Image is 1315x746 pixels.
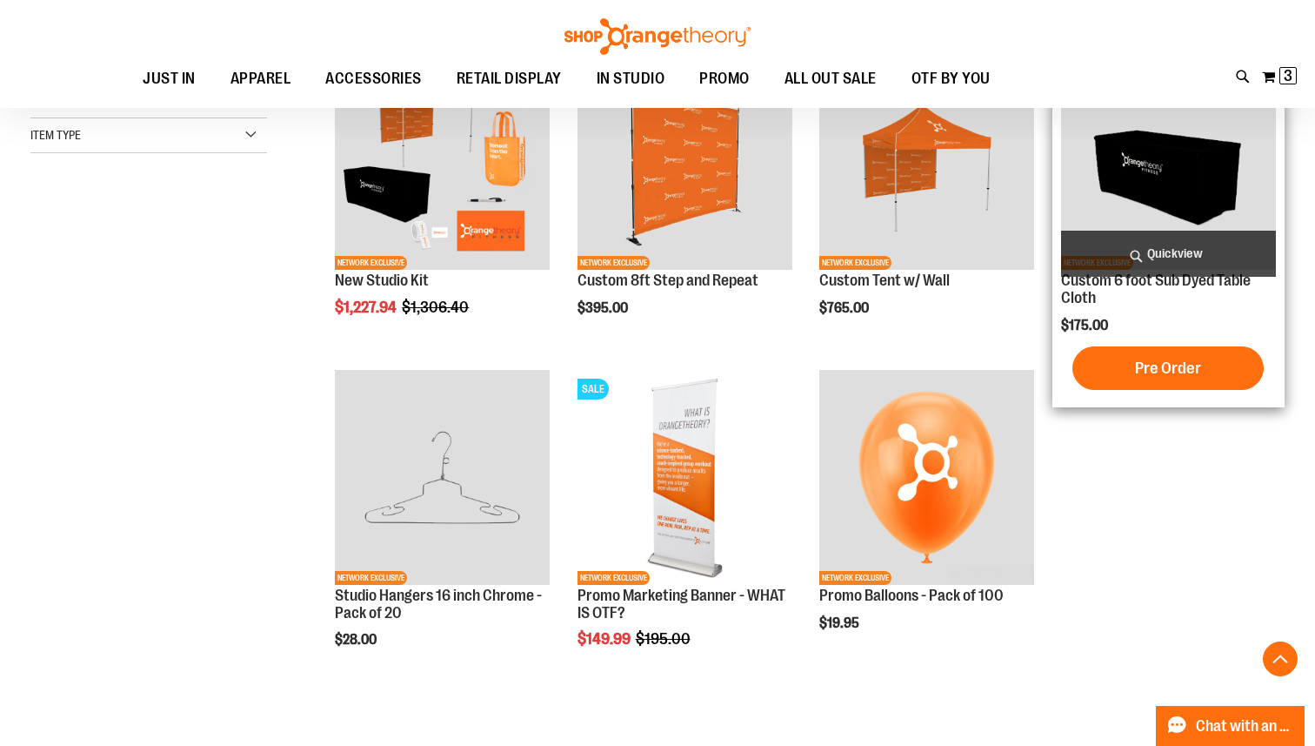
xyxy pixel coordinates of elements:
[230,59,291,98] span: APPAREL
[597,59,665,98] span: IN STUDIO
[577,256,650,270] span: NETWORK EXCLUSIVE
[335,272,429,289] a: New Studio Kit
[335,571,407,585] span: NETWORK EXCLUSIVE
[335,299,399,316] span: $1,227.94
[326,361,558,693] div: product
[326,46,558,360] div: product
[1072,346,1264,390] button: Pre Order
[819,571,891,585] span: NETWORK EXCLUSIVE
[577,379,609,400] span: SALE
[811,46,1043,352] div: product
[335,55,550,272] a: New Studio KitNEWNETWORK EXCLUSIVE
[335,632,379,648] span: $28.00
[335,587,542,622] a: Studio Hangers 16 inch Chrome - Pack of 20
[457,59,562,98] span: RETAIL DISPLAY
[577,300,631,316] span: $395.00
[1061,231,1276,277] a: Quickview
[819,256,891,270] span: NETWORK EXCLUSIVE
[577,370,792,588] a: Product image for WHAT IS OTF? MARKETING BANNERSALENETWORK EXCLUSIVE
[636,630,693,648] span: $195.00
[819,55,1034,270] img: OTF Custom Tent w/single sided wall Orange
[1196,718,1294,735] span: Chat with an Expert
[1263,642,1298,676] button: Back To Top
[335,370,550,585] img: Studio Hangers 16 inch Chrome - Pack of 20
[819,272,950,289] a: Custom Tent w/ Wall
[577,55,792,270] img: OTF 8ft Step and Repeat
[1061,55,1276,272] a: OTF 6 foot Sub Dyed Table ClothNETWORK EXCLUSIVE
[1061,55,1276,270] img: OTF 6 foot Sub Dyed Table Cloth
[577,55,792,272] a: OTF 8ft Step and RepeatNETWORK EXCLUSIVE
[569,361,801,693] div: product
[1156,706,1305,746] button: Chat with an Expert
[569,46,801,352] div: product
[562,18,753,55] img: Shop Orangetheory
[1061,272,1251,306] a: Custom 6 foot Sub Dyed Table Cloth
[819,370,1034,585] img: Product image for Promo Balloons - Pack of 100
[325,59,422,98] span: ACCESSORIES
[335,256,407,270] span: NETWORK EXCLUSIVE
[577,272,758,289] a: Custom 8ft Step and Repeat
[784,59,877,98] span: ALL OUT SALE
[819,300,871,316] span: $765.00
[577,587,785,622] a: Promo Marketing Banner - WHAT IS OTF?
[1284,67,1292,84] span: 3
[577,370,792,585] img: Product image for WHAT IS OTF? MARKETING BANNER
[819,55,1034,272] a: OTF Custom Tent w/single sided wall OrangeNETWORK EXCLUSIVE
[819,370,1034,588] a: Product image for Promo Balloons - Pack of 100NETWORK EXCLUSIVE
[1135,359,1201,378] span: Pre Order
[1052,46,1285,407] div: product
[819,615,862,631] span: $19.95
[577,571,650,585] span: NETWORK EXCLUSIVE
[335,370,550,588] a: Studio Hangers 16 inch Chrome - Pack of 20NETWORK EXCLUSIVE
[699,59,750,98] span: PROMO
[402,299,471,316] span: $1,306.40
[811,361,1043,675] div: product
[819,587,1004,604] a: Promo Balloons - Pack of 100
[30,128,81,142] span: Item Type
[1061,318,1111,333] span: $175.00
[143,59,196,98] span: JUST IN
[577,630,633,648] span: $149.99
[911,59,991,98] span: OTF BY YOU
[335,55,550,270] img: New Studio Kit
